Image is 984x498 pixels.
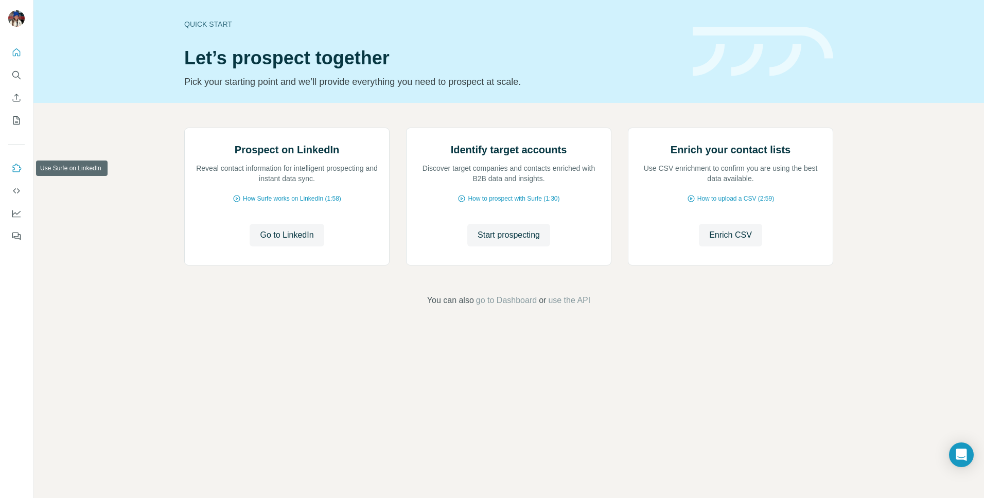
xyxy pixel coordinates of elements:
[468,194,559,203] span: How to prospect with Surfe (1:30)
[184,75,680,89] p: Pick your starting point and we’ll provide everything you need to prospect at scale.
[8,204,25,223] button: Dashboard
[699,224,762,246] button: Enrich CSV
[8,182,25,200] button: Use Surfe API
[697,194,774,203] span: How to upload a CSV (2:59)
[476,294,537,307] button: go to Dashboard
[451,143,567,157] h2: Identify target accounts
[250,224,324,246] button: Go to LinkedIn
[260,229,313,241] span: Go to LinkedIn
[417,163,601,184] p: Discover target companies and contacts enriched with B2B data and insights.
[478,229,540,241] span: Start prospecting
[8,159,25,177] button: Use Surfe on LinkedIn
[8,10,25,27] img: Avatar
[195,163,379,184] p: Reveal contact information for intelligent prospecting and instant data sync.
[184,48,680,68] h1: Let’s prospect together
[539,294,546,307] span: or
[639,163,822,184] p: Use CSV enrichment to confirm you are using the best data available.
[8,66,25,84] button: Search
[693,27,833,77] img: banner
[671,143,790,157] h2: Enrich your contact lists
[467,224,550,246] button: Start prospecting
[184,19,680,29] div: Quick start
[235,143,339,157] h2: Prospect on LinkedIn
[949,442,974,467] div: Open Intercom Messenger
[8,227,25,245] button: Feedback
[8,43,25,62] button: Quick start
[427,294,474,307] span: You can also
[548,294,590,307] button: use the API
[8,111,25,130] button: My lists
[243,194,341,203] span: How Surfe works on LinkedIn (1:58)
[709,229,752,241] span: Enrich CSV
[8,88,25,107] button: Enrich CSV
